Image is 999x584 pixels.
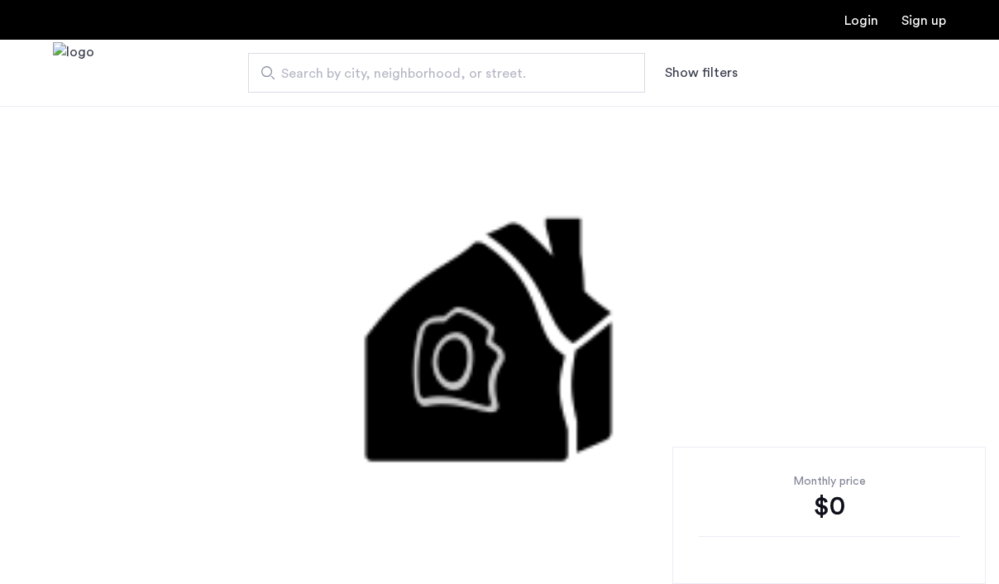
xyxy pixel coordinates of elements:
a: Registration [901,14,946,27]
input: Apartment Search [248,53,645,93]
a: Cazamio Logo [53,42,94,104]
img: logo [53,42,94,104]
button: Show or hide filters [665,63,738,83]
div: $0 [699,490,959,523]
a: Login [844,14,878,27]
div: Monthly price [699,473,959,490]
span: Search by city, neighborhood, or street. [281,64,599,84]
